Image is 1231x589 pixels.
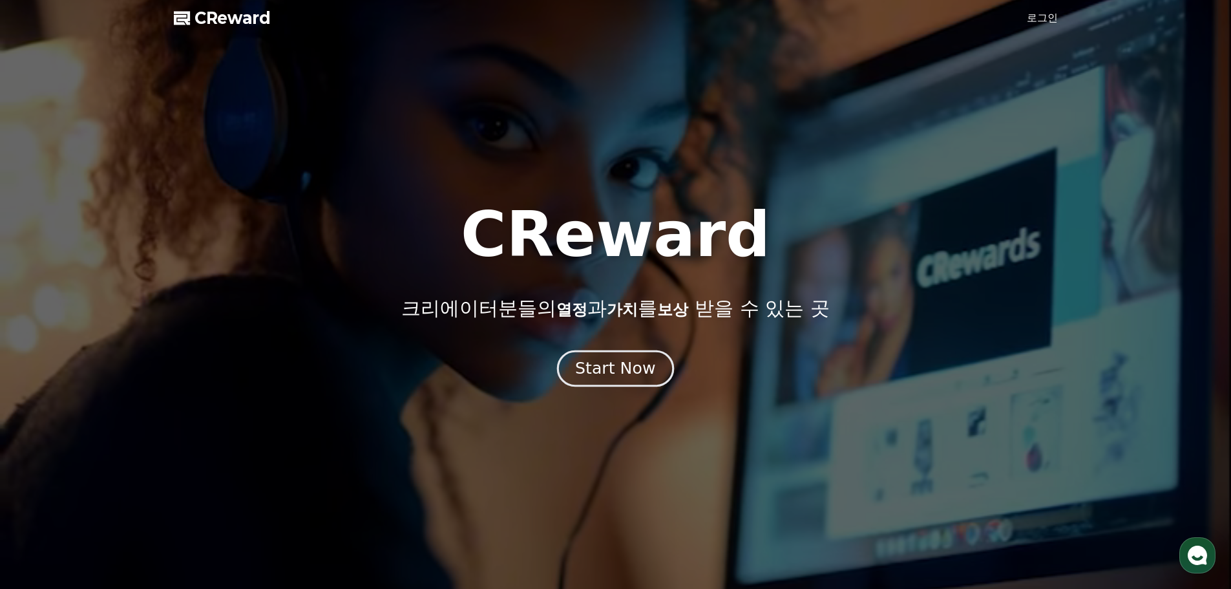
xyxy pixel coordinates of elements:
a: 대화 [85,410,167,442]
a: 설정 [167,410,248,442]
a: 홈 [4,410,85,442]
a: Start Now [560,364,671,376]
p: 크리에이터분들의 과 를 받을 수 있는 곳 [401,297,829,320]
span: 설정 [200,429,215,440]
span: 가치 [607,301,638,319]
h1: CReward [461,204,770,266]
a: CReward [174,8,271,28]
span: 보상 [657,301,688,319]
div: Start Now [575,358,655,380]
a: 로그인 [1027,10,1058,26]
span: CReward [195,8,271,28]
span: 홈 [41,429,48,440]
span: 열정 [556,301,587,319]
button: Start Now [557,350,674,387]
span: 대화 [118,430,134,440]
